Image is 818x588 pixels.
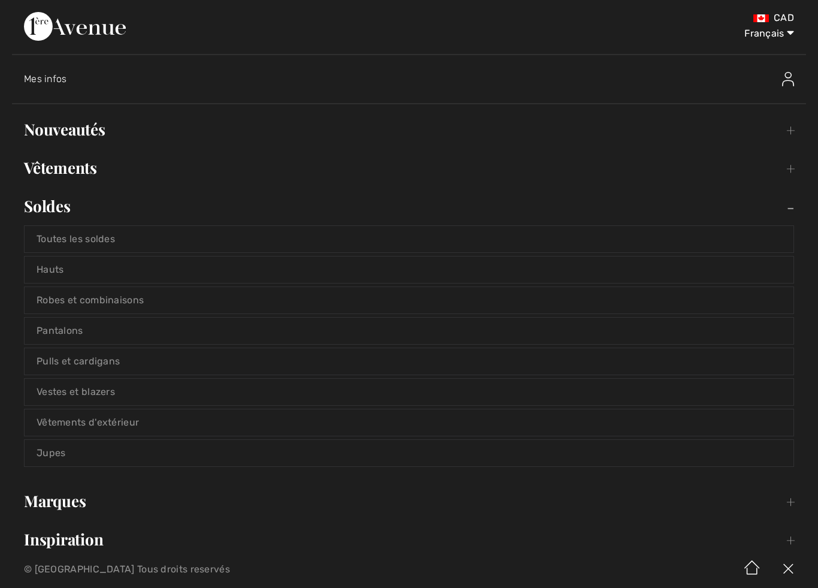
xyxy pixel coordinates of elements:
[24,12,126,41] img: 1ère Avenue
[734,551,770,588] img: Accueil
[770,551,806,588] img: X
[24,565,480,574] p: © [GEOGRAPHIC_DATA] Tous droits reservés
[480,12,794,24] div: CAD
[28,8,53,19] span: Chat
[12,526,806,553] a: Inspiration
[25,287,793,313] a: Robes et combinaisons
[25,348,793,375] a: Pulls et cardigans
[25,379,793,405] a: Vestes et blazers
[12,155,806,181] a: Vêtements
[782,72,794,86] img: Mes infos
[25,318,793,344] a: Pantalons
[25,257,793,283] a: Hauts
[24,73,67,85] span: Mes infos
[12,116,806,143] a: Nouveautés
[25,440,793,466] a: Jupes
[12,488,806,514] a: Marques
[25,226,793,252] a: Toutes les soldes
[12,193,806,219] a: Soldes
[25,409,793,436] a: Vêtements d'extérieur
